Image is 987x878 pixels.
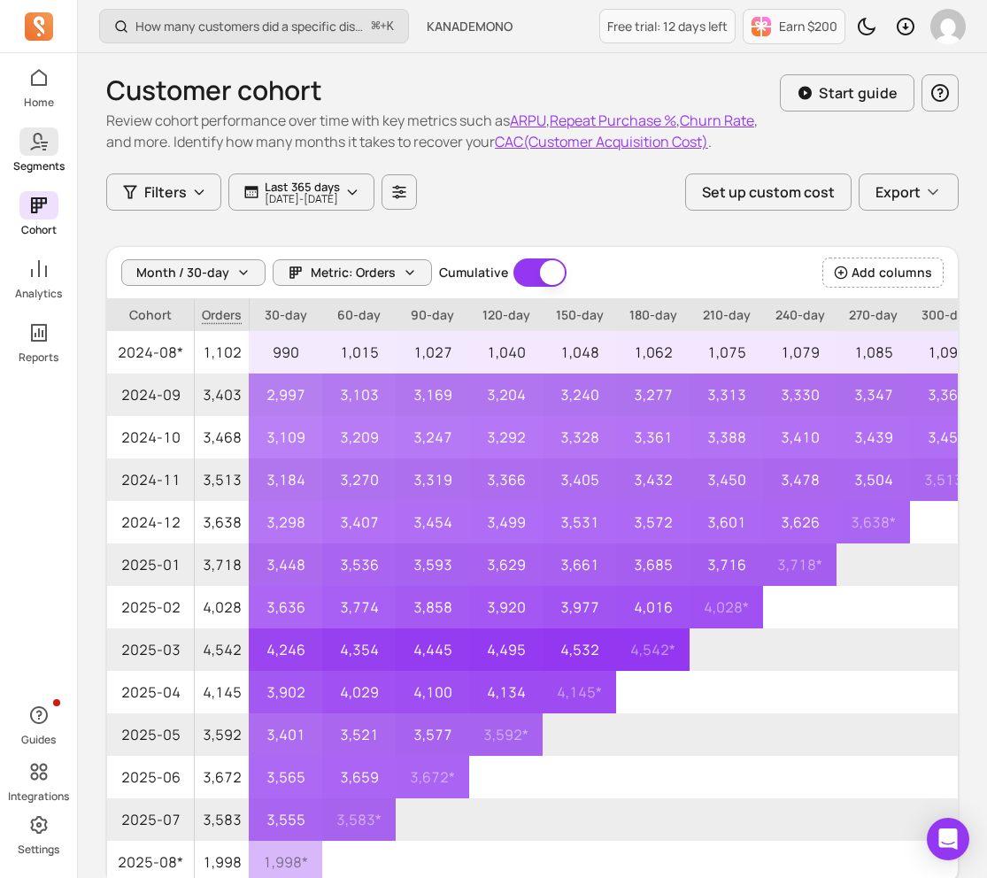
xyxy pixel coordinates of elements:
p: 3,468 [195,416,249,458]
p: How many customers did a specific discount code generate? [135,18,365,35]
p: 3,439 [837,416,910,458]
p: 3,718 [195,543,249,586]
p: 1,062 [616,331,690,374]
p: 3,638 [195,501,249,543]
p: 3,328 [543,416,616,458]
p: Home [24,96,54,110]
p: 270-day [837,299,910,331]
p: 3,858 [396,586,469,628]
p: 180-day [616,299,690,331]
span: Export [875,181,921,203]
p: 3,403 [195,374,249,416]
p: 1,040 [469,331,543,374]
p: 3,583 [195,798,249,841]
h1: Customer cohort [106,74,780,106]
kbd: K [387,19,394,34]
p: 3,448 [249,543,322,586]
p: Analytics [15,287,62,301]
p: Integrations [8,789,69,804]
button: Month / 30-day [121,259,266,286]
p: 4,495 [469,628,543,671]
span: 2025-02 [107,586,194,628]
p: 3,638 * [837,501,910,543]
p: 30-day [249,299,322,331]
p: 4,028 [195,586,249,628]
p: 1,079 [763,331,837,374]
span: 2025-06 [107,756,194,798]
p: 3,565 [249,756,322,798]
button: Guides [19,697,58,751]
span: Metric: Orders [311,264,396,281]
button: Start guide [780,74,914,112]
p: 3,410 [763,416,837,458]
p: 3,313 [690,374,763,416]
p: 3,319 [396,458,469,501]
span: Orders [195,299,249,331]
p: 3,572 [616,501,690,543]
p: 240-day [763,299,837,331]
p: 3,277 [616,374,690,416]
p: 210-day [690,299,763,331]
p: 3,626 [763,501,837,543]
p: 3,478 [763,458,837,501]
button: KANADEMONO [416,11,523,42]
p: Review cohort performance over time with key metrics such as , , , and more. Identify how many mo... [106,110,780,152]
p: 4,354 [322,628,396,671]
p: 4,028 * [690,586,763,628]
span: KANADEMONO [427,18,513,35]
p: 4,542 [195,628,249,671]
p: 3,347 [837,374,910,416]
span: 2025-03 [107,628,194,671]
p: 4,029 [322,671,396,713]
p: Last 365 days [265,180,340,194]
span: + [372,17,394,35]
p: 60-day [322,299,396,331]
p: 3,672 * [396,756,469,798]
p: 3,270 [322,458,396,501]
img: avatar [930,9,966,44]
div: Open Intercom Messenger [927,818,969,860]
p: 4,532 [543,628,616,671]
p: Cohort [107,299,194,331]
button: Metric: Orders [273,259,432,286]
span: 2024-12 [107,501,194,543]
button: Earn $200 [743,9,845,44]
p: 3,458 [910,416,983,458]
p: 90-day [396,299,469,331]
p: Guides [21,733,56,747]
p: Segments [13,159,65,173]
p: 3,292 [469,416,543,458]
p: 3,577 [396,713,469,756]
p: 3,504 [837,458,910,501]
span: 2025-05 [107,713,194,756]
p: 3,536 [322,543,396,586]
p: Reports [19,350,58,365]
p: 3,774 [322,586,396,628]
p: 3,499 [469,501,543,543]
button: How many customers did a specific discount code generate?⌘+K [99,9,409,43]
span: 2024-08* [107,331,194,374]
button: Toggle dark mode [849,9,884,44]
p: 3,109 [249,416,322,458]
kbd: ⌘ [371,16,381,38]
p: 4,246 [249,628,322,671]
p: 3,450 [690,458,763,501]
p: 3,661 [543,543,616,586]
span: Filters [144,181,187,203]
span: Add columns [852,264,932,281]
p: 4,445 [396,628,469,671]
p: [DATE] - [DATE] [265,194,340,204]
button: ARPU [510,110,546,131]
p: 4,145 * [543,671,616,713]
p: 120-day [469,299,543,331]
p: 3,601 [690,501,763,543]
p: 3,672 [195,756,249,798]
p: 3,531 [543,501,616,543]
p: 3,432 [616,458,690,501]
p: 3,405 [543,458,616,501]
p: 4,134 [469,671,543,713]
span: 2025-04 [107,671,194,713]
p: 3,407 [322,501,396,543]
span: 2025-01 [107,543,194,586]
p: Free trial: 12 days left [607,18,728,35]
